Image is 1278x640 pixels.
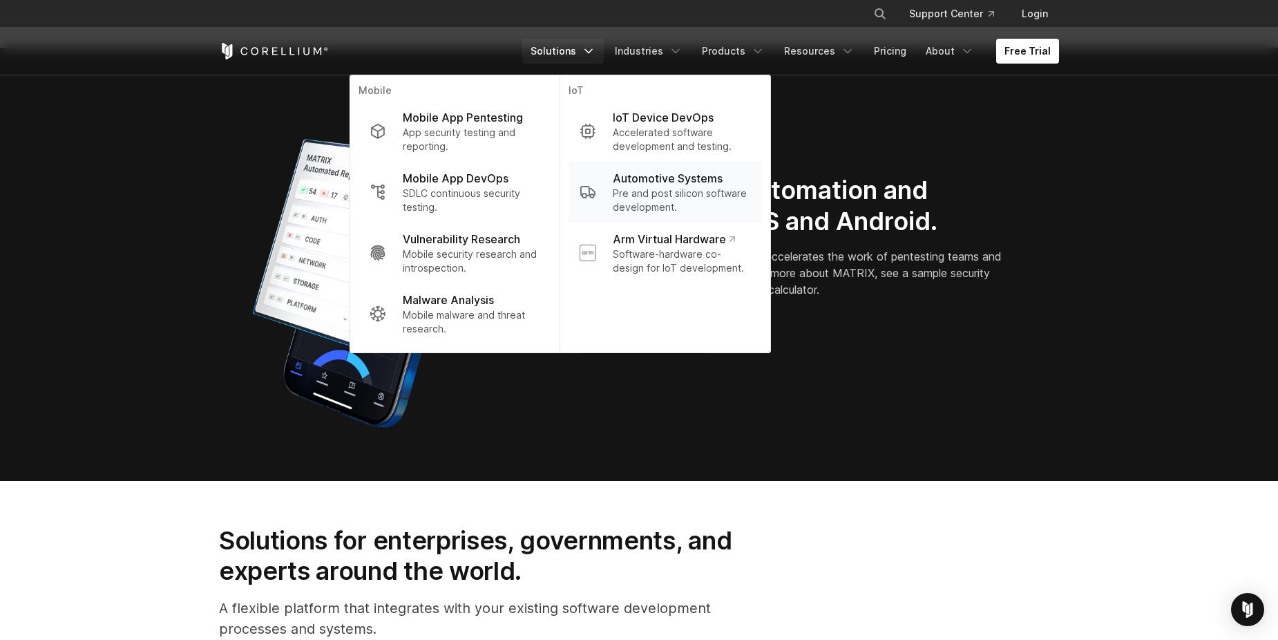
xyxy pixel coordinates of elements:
[403,308,540,336] p: Mobile malware and threat research.
[917,39,982,64] a: About
[694,39,773,64] a: Products
[580,175,1007,237] h2: New MATRIX automation and reporting for iOS and Android.
[569,162,762,223] a: Automotive Systems Pre and post silicon software development.
[613,231,735,247] p: Arm Virtual Hardware
[359,223,551,283] a: Vulnerability Research Mobile security research and introspection.
[569,101,762,162] a: IoT Device DevOps Accelerated software development and testing.
[403,247,540,275] p: Mobile security research and introspection.
[522,39,1059,64] div: Navigation Menu
[1231,593,1264,626] div: Open Intercom Messenger
[219,92,516,437] img: Corellium_MATRIX_Hero_1_1x
[522,39,604,64] a: Solutions
[613,247,751,275] p: Software-hardware co-design for IoT development.
[580,248,1007,298] p: MATRIX automated security testing accelerates the work of pentesting teams and facilitates AppSec...
[613,126,751,153] p: Accelerated software development and testing.
[403,231,520,247] p: Vulnerability Research
[613,187,751,214] p: Pre and post silicon software development.
[219,525,770,587] h2: Solutions for enterprises, governments, and experts around the world.
[403,109,523,126] p: Mobile App Pentesting
[569,84,762,101] p: IoT
[866,39,915,64] a: Pricing
[857,1,1059,26] div: Navigation Menu
[613,170,723,187] p: Automotive Systems
[359,283,551,344] a: Malware Analysis Mobile malware and threat research.
[403,170,508,187] p: Mobile App DevOps
[359,101,551,162] a: Mobile App Pentesting App security testing and reporting.
[898,1,1005,26] a: Support Center
[219,43,329,59] a: Corellium Home
[359,84,551,101] p: Mobile
[776,39,863,64] a: Resources
[607,39,691,64] a: Industries
[613,109,714,126] p: IoT Device DevOps
[569,223,762,283] a: Arm Virtual Hardware Software-hardware co-design for IoT development.
[403,187,540,214] p: SDLC continuous security testing.
[996,39,1059,64] a: Free Trial
[403,126,540,153] p: App security testing and reporting.
[359,162,551,223] a: Mobile App DevOps SDLC continuous security testing.
[403,292,494,308] p: Malware Analysis
[868,1,893,26] button: Search
[219,598,770,639] p: A flexible platform that integrates with your existing software development processes and systems.
[1011,1,1059,26] a: Login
